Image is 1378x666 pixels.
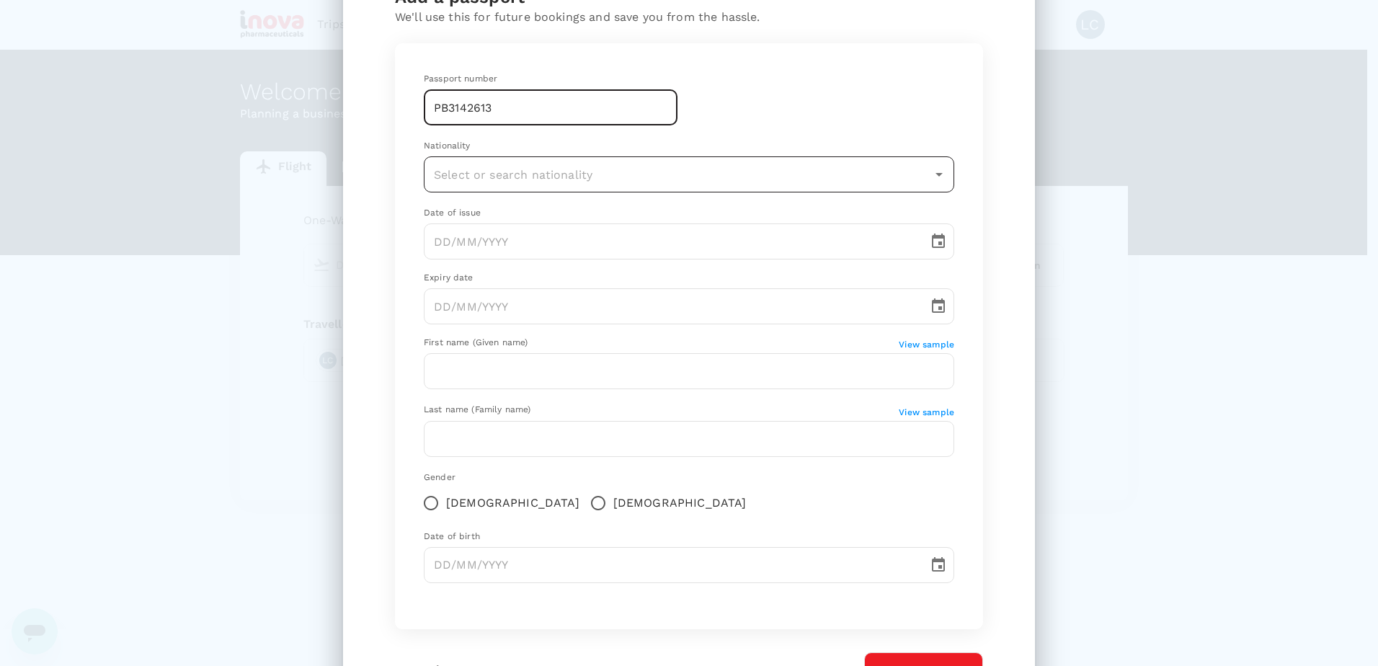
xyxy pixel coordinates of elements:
[924,292,953,321] button: Choose date
[424,530,954,544] div: Date of birth
[424,139,954,154] div: Nationality
[424,288,918,324] input: DD/MM/YYYY
[424,336,899,350] div: First name (Given name)
[424,223,918,259] input: DD/MM/YYYY
[899,407,954,417] span: View sample
[924,227,953,256] button: Choose date
[424,471,954,485] div: Gender
[613,494,747,512] span: [DEMOGRAPHIC_DATA]
[424,271,954,285] div: Expiry date
[446,494,579,512] span: [DEMOGRAPHIC_DATA]
[424,206,954,221] div: Date of issue
[395,9,983,26] p: We'll use this for future bookings and save you from the hassle.
[424,72,677,86] div: Passport number
[924,551,953,580] button: Choose date
[430,161,926,188] input: Select or search nationality
[929,164,949,185] button: Open
[899,339,954,350] span: View sample
[424,547,918,583] input: DD/MM/YYYY
[424,403,899,417] div: Last name (Family name)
